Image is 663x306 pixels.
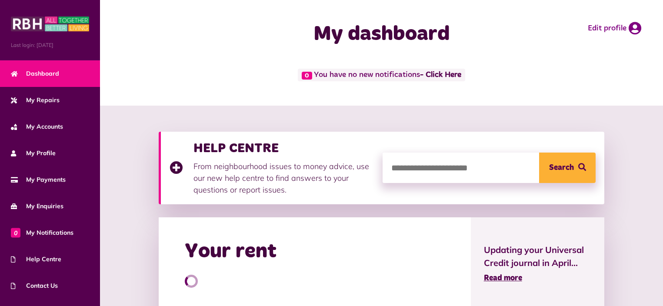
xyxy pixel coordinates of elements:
button: Search [539,153,596,183]
a: Edit profile [588,22,641,35]
span: My Payments [11,175,66,184]
span: My Profile [11,149,56,158]
span: You have no new notifications [298,69,465,81]
span: 0 [302,72,312,80]
span: 0 [11,228,20,237]
span: Updating your Universal Credit journal in April... [484,243,592,269]
span: My Accounts [11,122,63,131]
span: My Enquiries [11,202,63,211]
span: Help Centre [11,255,61,264]
h3: HELP CENTRE [193,140,374,156]
span: Dashboard [11,69,59,78]
span: Contact Us [11,281,58,290]
img: MyRBH [11,15,89,33]
span: Read more [484,274,522,282]
a: Updating your Universal Credit journal in April... Read more [484,243,592,284]
span: My Repairs [11,96,60,105]
p: From neighbourhood issues to money advice, use our new help centre to find answers to your questi... [193,160,374,196]
span: My Notifications [11,228,73,237]
span: Search [549,153,574,183]
h1: My dashboard [250,22,514,47]
h2: Your rent [185,239,277,264]
span: Last login: [DATE] [11,41,89,49]
a: - Click Here [420,71,461,79]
